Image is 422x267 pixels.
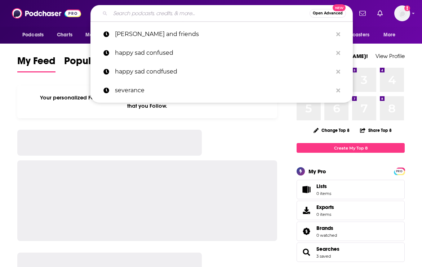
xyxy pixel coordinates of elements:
[17,85,277,118] div: Your personalized Feed is curated based on the Podcasts, Creators, Users, and Lists that you Follow.
[299,226,314,236] a: Brands
[90,44,353,62] a: happy sad confused
[394,5,410,21] span: Logged in as mirhan.tariq
[17,28,53,42] button: open menu
[395,169,404,174] span: PRO
[316,212,334,217] span: 0 items
[316,225,333,231] span: Brands
[90,62,353,81] a: happy sad condfused
[90,25,353,44] a: [PERSON_NAME] and friends
[308,168,326,175] div: My Pro
[376,53,405,59] a: View Profile
[115,25,333,44] p: tim graham and friends
[115,81,333,100] p: severance
[80,28,120,42] button: open menu
[299,247,314,257] a: Searches
[383,30,396,40] span: More
[57,30,72,40] span: Charts
[333,4,346,11] span: New
[395,168,404,174] a: PRO
[17,55,55,71] span: My Feed
[64,55,125,72] a: Popular Feed
[316,233,337,238] a: 0 watched
[316,183,331,190] span: Lists
[310,9,346,18] button: Open AdvancedNew
[85,30,111,40] span: Monitoring
[316,204,334,210] span: Exports
[52,28,77,42] a: Charts
[316,246,339,252] a: Searches
[299,205,314,215] span: Exports
[394,5,410,21] img: User Profile
[309,126,354,135] button: Change Top 8
[297,201,405,220] a: Exports
[299,184,314,195] span: Lists
[330,28,380,42] button: open menu
[115,44,333,62] p: happy sad confused
[297,143,405,153] a: Create My Top 8
[316,225,337,231] a: Brands
[90,5,353,22] div: Search podcasts, credits, & more...
[297,242,405,262] span: Searches
[316,254,331,259] a: 3 saved
[316,191,331,196] span: 0 items
[90,81,353,100] a: severance
[297,180,405,199] a: Lists
[360,123,392,137] button: Share Top 8
[313,12,343,15] span: Open Advanced
[115,62,333,81] p: happy sad condfused
[378,28,405,42] button: open menu
[394,5,410,21] button: Show profile menu
[356,7,369,19] a: Show notifications dropdown
[316,183,327,190] span: Lists
[22,30,44,40] span: Podcasts
[12,6,81,20] img: Podchaser - Follow, Share and Rate Podcasts
[374,7,386,19] a: Show notifications dropdown
[297,222,405,241] span: Brands
[17,55,55,72] a: My Feed
[404,5,410,11] svg: Add a profile image
[110,8,310,19] input: Search podcasts, credits, & more...
[64,55,125,71] span: Popular Feed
